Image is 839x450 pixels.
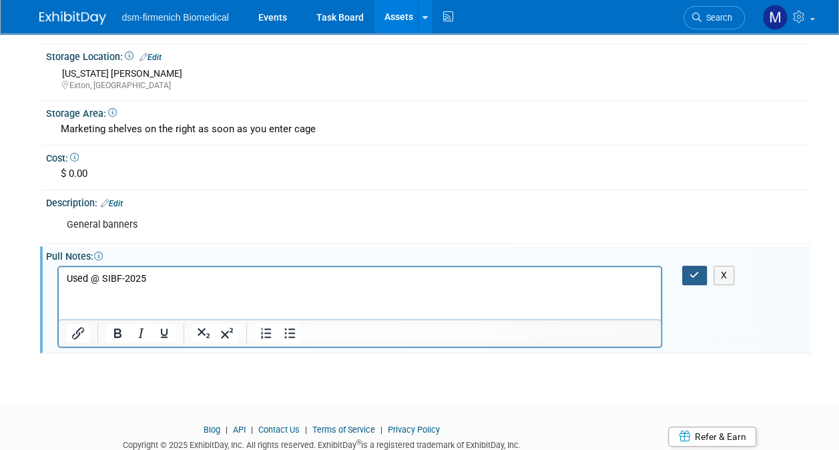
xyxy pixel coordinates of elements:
button: Subscript [192,324,215,343]
button: Underline [153,324,176,343]
sup: ® [356,439,361,446]
span: | [222,425,231,435]
span: dsm-firmenich Biomedical [122,12,229,23]
iframe: Rich Text Area [59,267,661,319]
div: Description: [46,193,810,210]
a: Refer & Earn [668,427,756,447]
span: | [377,425,386,435]
div: Exton, [GEOGRAPHIC_DATA] [62,80,800,91]
div: $ 0.00 [56,164,800,184]
a: Edit [139,53,162,62]
button: Numbered list [255,324,278,343]
a: Edit [101,199,123,208]
div: Marketing shelves on the right as soon as you enter cage [56,119,800,140]
button: Bold [106,324,129,343]
a: Search [683,6,745,29]
button: Insert/edit link [67,324,89,343]
button: Italic [129,324,152,343]
button: Bullet list [278,324,301,343]
div: Storage Location: [46,47,810,64]
button: Superscript [216,324,238,343]
span: Search [702,13,732,23]
a: Blog [204,425,220,435]
img: ExhibitDay [39,11,106,25]
span: Storage Area: [46,108,117,119]
img: Melanie Davison [762,5,788,30]
button: X [714,266,735,285]
span: | [302,425,310,435]
a: Terms of Service [312,425,375,435]
a: Privacy Policy [388,425,440,435]
div: General banners [57,212,663,238]
a: API [233,425,246,435]
div: Cost: [46,148,810,165]
div: Pull Notes: [46,246,810,263]
a: Contact Us [258,425,300,435]
span: [US_STATE] [PERSON_NAME] [62,68,182,79]
span: | [248,425,256,435]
